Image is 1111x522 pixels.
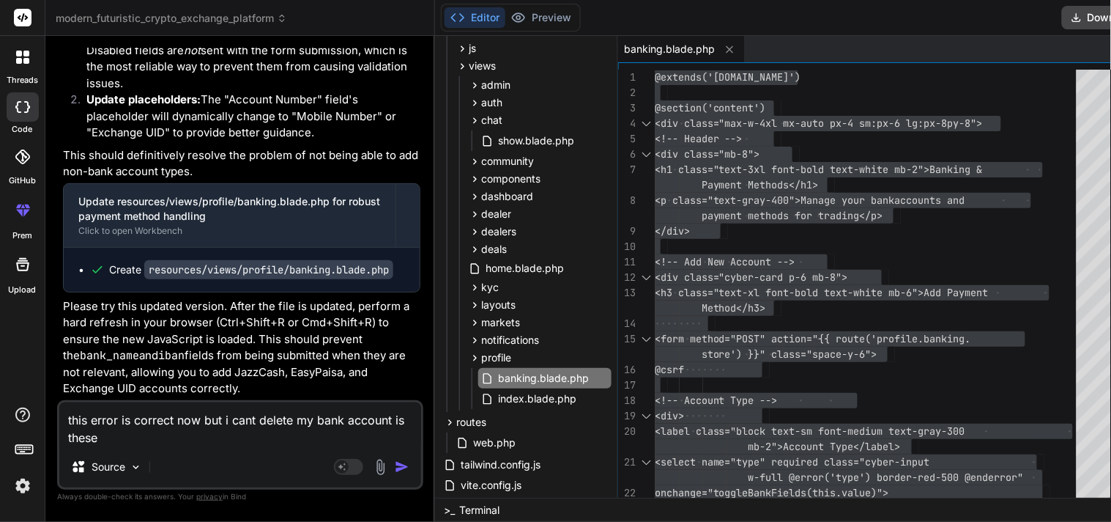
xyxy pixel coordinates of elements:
span: views [469,59,496,73]
label: Upload [9,284,37,296]
span: notifications [481,333,539,348]
div: 15 [618,331,636,347]
span: mb-2">Account Type</label> [748,440,901,453]
label: code [12,123,33,136]
span: markets [481,315,520,330]
span: show.blade.php [497,132,576,150]
button: Update resources/views/profile/banking.blade.php for robust payment method handlingClick to open ... [64,184,395,247]
div: 18 [618,393,636,408]
span: Terminal [459,503,499,518]
span: ="cyber-input [854,455,930,468]
span: kyc [481,280,499,295]
span: privacy [196,492,223,501]
span: layouts [481,298,516,312]
span: <!-- Header --> [655,132,743,145]
div: Click to collapse the range. [637,331,656,347]
div: 19 [618,408,636,424]
span: @csrf [655,363,684,376]
div: Click to collapse the range. [637,455,656,470]
span: onchange="toggleBankFields [655,486,807,499]
span: <p class="text-gray-400">Manage your bank [655,194,895,207]
img: attachment [372,459,389,476]
span: Method</h3> [702,301,766,315]
span: dealer [481,207,511,221]
span: tailwind.config.js [459,456,542,474]
div: 22 [618,485,636,501]
span: <div class="max-w-4xl mx-auto px-4 sm:px-6 lg:px-8 [655,117,948,130]
label: threads [7,74,38,87]
div: 12 [618,270,636,285]
span: >_ [444,503,455,518]
div: 2 [618,85,636,100]
span: auth [481,95,502,110]
span: index.blade.php [497,390,578,408]
div: 16 [618,362,636,378]
p: This should definitively resolve the problem of not being able to add non-bank account types. [63,147,420,180]
p: Source [92,460,125,474]
div: 20 [618,424,636,439]
div: 6 [618,147,636,162]
span: deals [481,242,507,257]
span: routes [456,415,486,430]
div: 13 [618,285,636,301]
label: prem [12,229,32,242]
code: resources/views/profile/banking.blade.php [144,260,393,279]
div: 3 [618,100,636,116]
div: 7 [618,162,636,177]
span: edium text-gray-300 [854,424,965,438]
span: <div class="cyber-card p-6 mb-8"> [655,271,848,284]
span: <div class="mb-8"> [655,147,760,161]
p: Always double-check its answers. Your in Bind [57,490,423,504]
span: <div> [655,409,684,422]
span: @extends('[DOMAIN_NAME]') [655,70,801,84]
span: dealers [481,224,516,239]
div: Click to collapse the range. [637,147,656,162]
img: Pick Models [130,461,142,474]
span: banking.blade.php [497,370,590,387]
span: <form method="POST" action="{{ route('prof [655,332,901,345]
span: Payment Methods</h1> [702,178,819,191]
span: </div> [655,224,690,238]
li: The "Account Number" field's placeholder will dynamically change to "Mobile Number" or "Exchange ... [75,92,420,141]
span: admin [481,78,510,92]
span: chat [481,113,502,128]
span: home.blade.php [484,260,565,277]
div: Update resources/views/profile/banking.blade.php for robust payment method handling [78,194,381,224]
span: -6">Add Payment [901,286,989,299]
div: Click to open Workbench [78,225,381,237]
img: settings [10,474,35,499]
label: GitHub [9,174,36,187]
div: 17 [618,378,636,393]
span: accounts and [895,194,965,207]
div: 10 [618,239,636,254]
span: <h1 class="text-3xl font-bold text-white m [655,163,901,176]
p: Please try this updated version. After the file is updated, perform a hard refresh in your browse... [63,298,420,397]
span: components [481,172,540,186]
em: not [184,43,201,57]
span: profile [481,350,511,365]
span: <h3 class="text-xl font-bold text-white mb [655,286,901,299]
img: icon [395,460,409,474]
strong: Update placeholders: [86,92,201,106]
li: When "Bank Account" is not selected, the "Bank Name" and "IBAN" fields will be explicitly . Disab... [75,10,420,92]
span: <!-- Account Type --> [655,394,778,407]
span: w-full @error('type') border-red-500 @enderror" [748,471,1024,484]
span: modern_futuristic_crypto_exchange_platform [56,11,287,26]
button: Editor [445,7,505,28]
span: ile.banking. [901,332,971,345]
div: Click to collapse the range. [637,408,656,424]
span: <label class="block text-sm font-m [655,424,854,438]
div: 8 [618,193,636,208]
span: py-8"> [948,117,983,130]
div: 21 [618,455,636,470]
textarea: this error is correct now but i cant delete my bank account is these [59,402,421,446]
div: Click to collapse the range. [637,270,656,285]
span: js [469,41,476,56]
button: Preview [505,7,577,28]
div: Click to collapse the range. [637,116,656,131]
span: @section('content') [655,101,766,114]
span: vite.config.js [459,477,523,494]
div: 1 [618,70,636,85]
span: web.php [472,434,517,452]
div: 4 [618,116,636,131]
